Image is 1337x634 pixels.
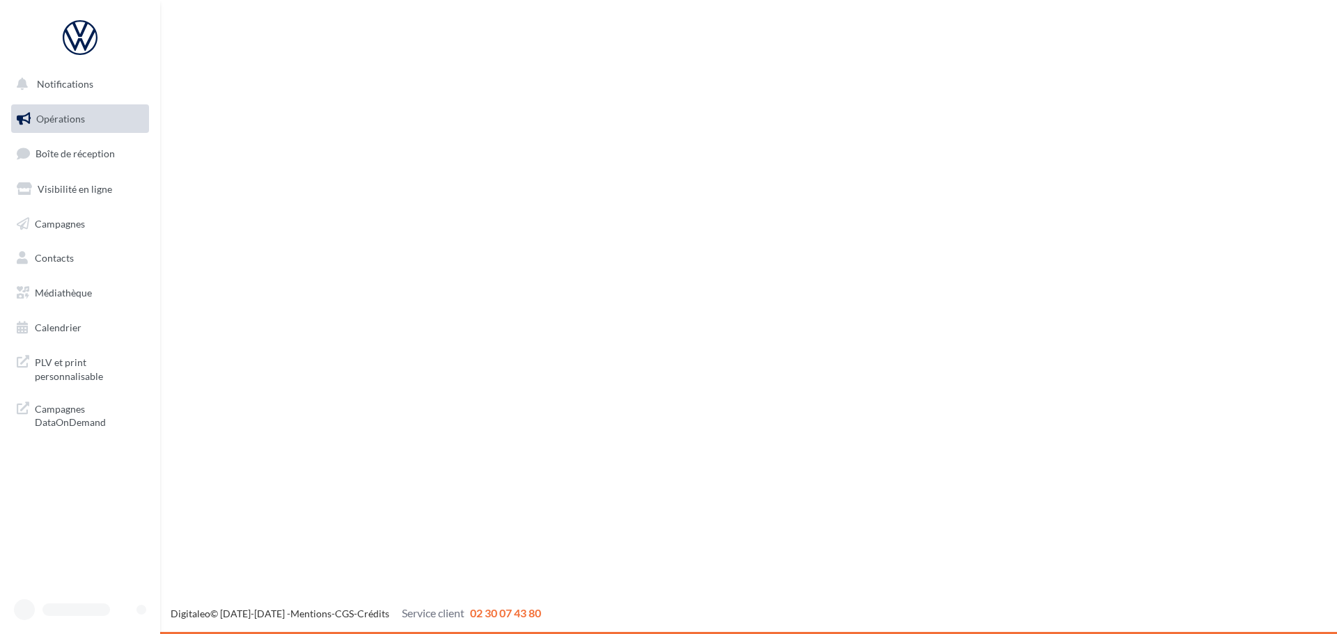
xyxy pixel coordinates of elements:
span: Visibilité en ligne [38,183,112,195]
a: Opérations [8,104,152,134]
span: © [DATE]-[DATE] - - - [171,608,541,619]
a: Boîte de réception [8,138,152,168]
span: Opérations [36,113,85,125]
span: PLV et print personnalisable [35,353,143,383]
span: Notifications [37,78,93,90]
a: Contacts [8,244,152,273]
a: Campagnes [8,209,152,239]
a: Mentions [290,608,331,619]
a: PLV et print personnalisable [8,347,152,388]
a: Campagnes DataOnDemand [8,394,152,435]
a: Visibilité en ligne [8,175,152,204]
span: Contacts [35,252,74,264]
a: CGS [335,608,354,619]
span: 02 30 07 43 80 [470,606,541,619]
span: Médiathèque [35,287,92,299]
a: Crédits [357,608,389,619]
a: Digitaleo [171,608,210,619]
span: Campagnes DataOnDemand [35,399,143,429]
span: Calendrier [35,322,81,333]
a: Calendrier [8,313,152,342]
a: Médiathèque [8,278,152,308]
span: Campagnes [35,217,85,229]
span: Service client [402,606,464,619]
button: Notifications [8,70,146,99]
span: Boîte de réception [36,148,115,159]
